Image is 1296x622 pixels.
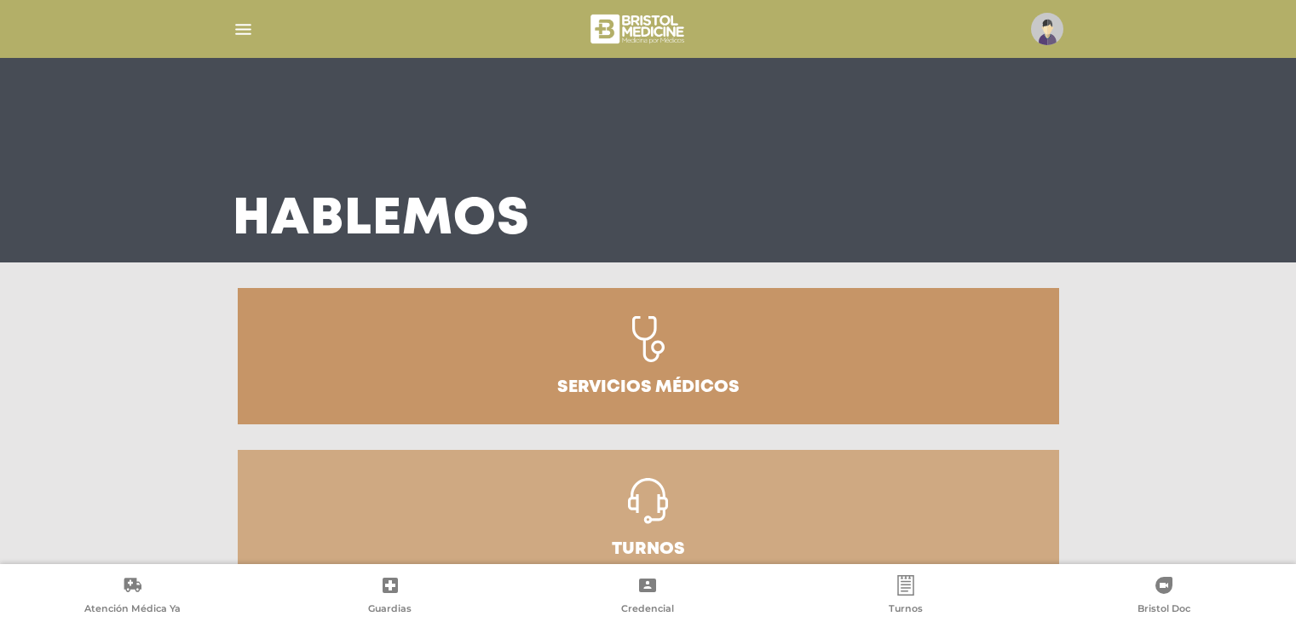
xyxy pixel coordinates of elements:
[1138,602,1190,618] span: Bristol Doc
[557,379,740,396] h3: Servicios médicos
[233,198,530,242] h3: Hablemos
[612,541,685,558] h3: Turnos
[262,575,520,619] a: Guardias
[238,450,1059,586] a: Turnos
[368,602,412,618] span: Guardias
[3,575,262,619] a: Atención Médica Ya
[777,575,1035,619] a: Turnos
[621,602,674,618] span: Credencial
[1031,13,1063,45] img: profile-placeholder.svg
[1034,575,1293,619] a: Bristol Doc
[233,19,254,40] img: Cober_menu-lines-white.svg
[889,602,923,618] span: Turnos
[519,575,777,619] a: Credencial
[84,602,181,618] span: Atención Médica Ya
[238,288,1059,424] a: Servicios médicos
[588,9,689,49] img: bristol-medicine-blanco.png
